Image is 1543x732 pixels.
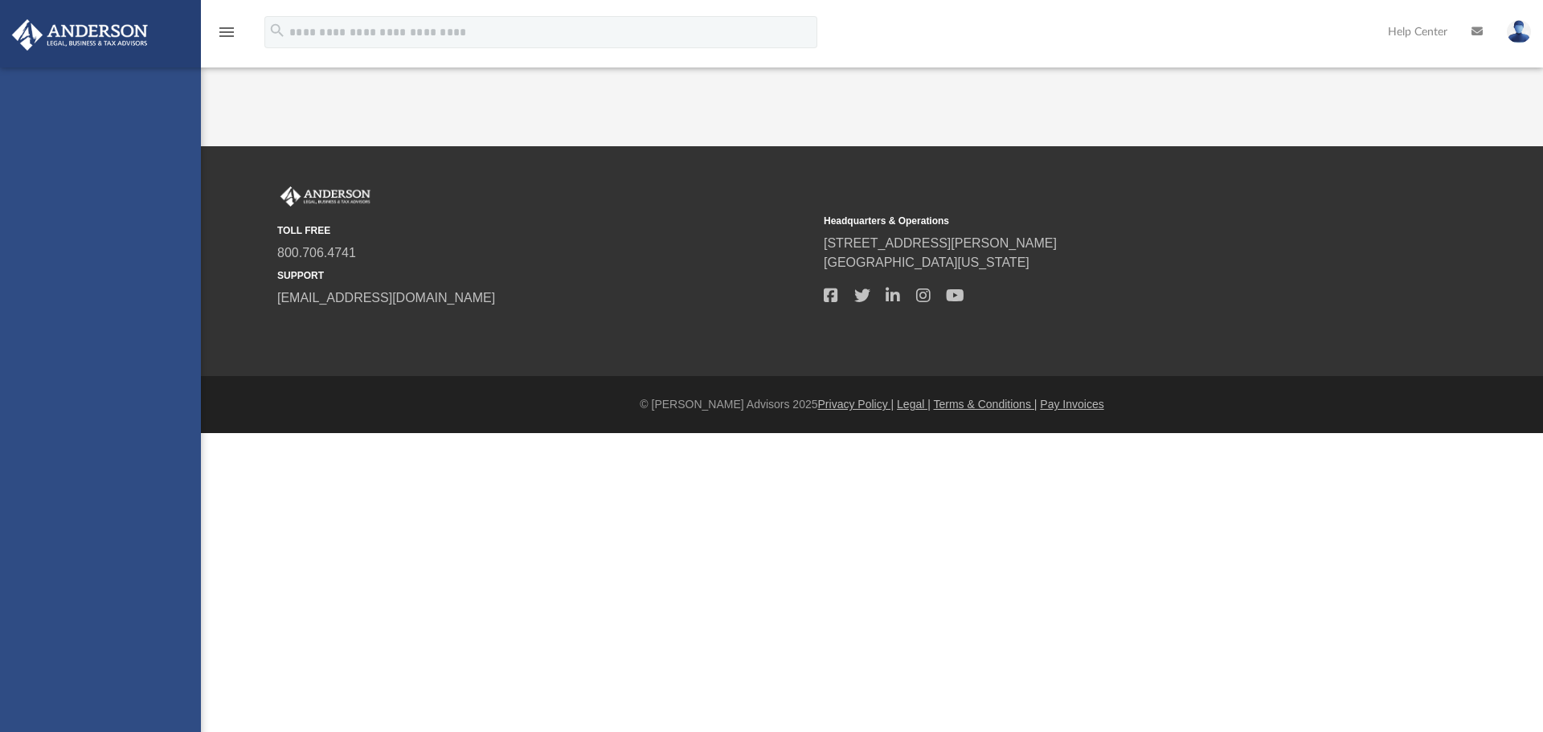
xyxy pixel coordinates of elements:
img: Anderson Advisors Platinum Portal [7,19,153,51]
a: Legal | [897,398,931,411]
small: TOLL FREE [277,223,812,238]
a: Privacy Policy | [818,398,894,411]
img: User Pic [1507,20,1531,43]
a: [EMAIL_ADDRESS][DOMAIN_NAME] [277,291,495,305]
a: [GEOGRAPHIC_DATA][US_STATE] [824,256,1029,269]
a: Terms & Conditions | [934,398,1038,411]
a: 800.706.4741 [277,246,356,260]
div: © [PERSON_NAME] Advisors 2025 [201,396,1543,413]
a: [STREET_ADDRESS][PERSON_NAME] [824,236,1057,250]
i: menu [217,22,236,42]
a: Pay Invoices [1040,398,1103,411]
a: menu [217,31,236,42]
small: SUPPORT [277,268,812,283]
i: search [268,22,286,39]
small: Headquarters & Operations [824,214,1359,228]
img: Anderson Advisors Platinum Portal [277,186,374,207]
